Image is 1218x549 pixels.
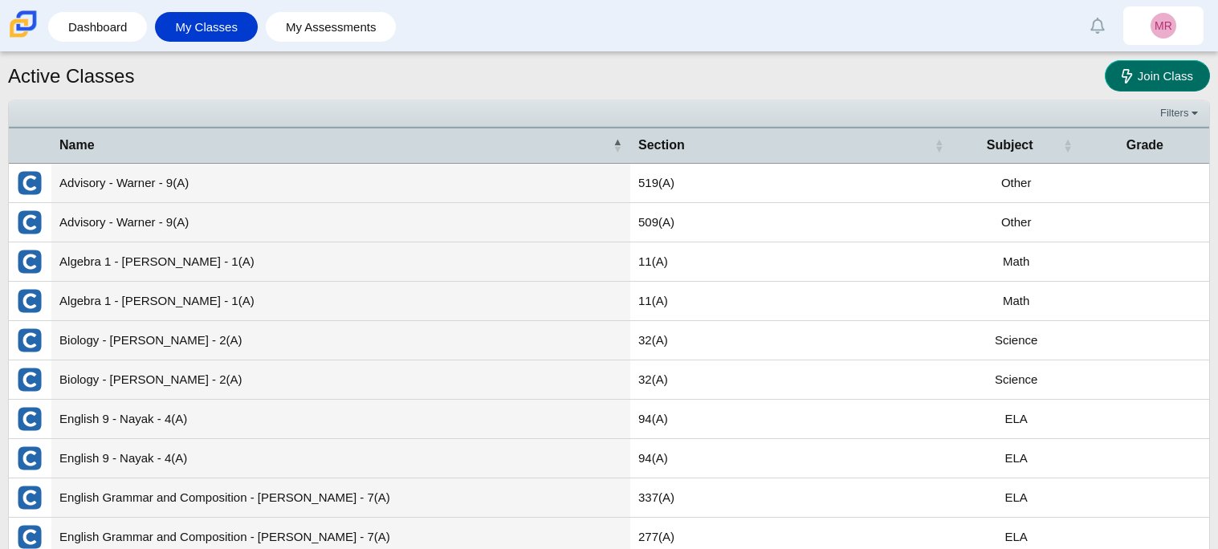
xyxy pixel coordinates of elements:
img: External class connected through Clever [17,406,43,432]
span: Subject : Activate to sort [1063,137,1073,153]
img: External class connected through Clever [17,288,43,314]
td: Biology - [PERSON_NAME] - 2(A) [51,321,630,360]
td: Algebra 1 - [PERSON_NAME] - 1(A) [51,282,630,321]
td: Science [952,360,1081,400]
a: My Assessments [274,12,389,42]
span: Name : Activate to invert sorting [613,137,622,153]
img: External class connected through Clever [17,367,43,392]
td: Science [952,321,1081,360]
img: External class connected through Clever [17,327,43,353]
td: Algebra 1 - [PERSON_NAME] - 1(A) [51,242,630,282]
img: External class connected through Clever [17,209,43,235]
span: Section [638,136,931,154]
td: 509(A) [630,203,952,242]
img: Carmen School of Science & Technology [6,7,40,41]
td: Other [952,164,1081,203]
td: Biology - [PERSON_NAME] - 2(A) [51,360,630,400]
img: External class connected through Clever [17,485,43,510]
td: Advisory - Warner - 9(A) [51,164,630,203]
td: 11(A) [630,282,952,321]
td: Other [952,203,1081,242]
td: ELA [952,400,1081,439]
a: MR [1123,6,1204,45]
span: Subject [960,136,1060,154]
td: Math [952,242,1081,282]
span: Join Class [1138,69,1193,83]
img: External class connected through Clever [17,445,43,471]
span: Grade [1089,136,1201,154]
td: 32(A) [630,360,952,400]
td: 519(A) [630,164,952,203]
span: Name [59,136,609,154]
span: Section : Activate to sort [935,137,944,153]
td: English 9 - Nayak - 4(A) [51,400,630,439]
td: 94(A) [630,439,952,478]
a: Join Class [1105,60,1210,91]
td: ELA [952,478,1081,518]
td: 94(A) [630,400,952,439]
td: 11(A) [630,242,952,282]
h1: Active Classes [8,63,134,90]
a: Alerts [1080,8,1115,43]
span: MR [1155,20,1172,31]
td: Math [952,282,1081,321]
a: Dashboard [56,12,139,42]
td: English 9 - Nayak - 4(A) [51,439,630,478]
a: My Classes [163,12,250,42]
td: 32(A) [630,321,952,360]
td: English Grammar and Composition - [PERSON_NAME] - 7(A) [51,478,630,518]
a: Filters [1156,105,1205,121]
td: ELA [952,439,1081,478]
img: External class connected through Clever [17,249,43,274]
img: External class connected through Clever [17,170,43,196]
td: Advisory - Warner - 9(A) [51,203,630,242]
td: 337(A) [630,478,952,518]
a: Carmen School of Science & Technology [6,30,40,43]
